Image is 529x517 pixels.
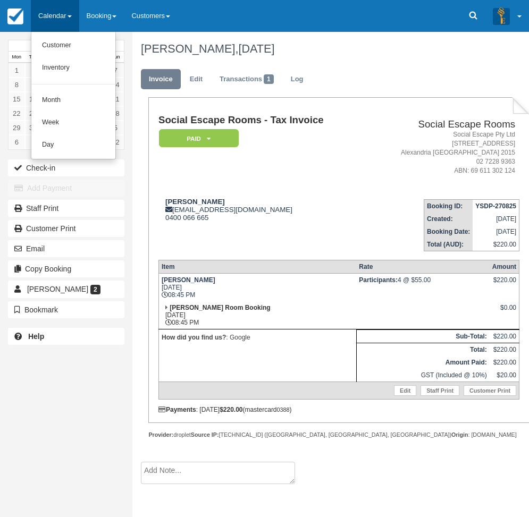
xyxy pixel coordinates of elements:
h2: Social Escape Rooms [370,119,515,130]
div: $0.00 [492,304,516,320]
a: 16 [25,92,41,106]
th: Total: [356,343,489,356]
td: [DATE] 08:45 PM [158,301,356,329]
span: [DATE] [238,42,274,55]
a: Edit [182,69,211,90]
a: 15 [9,92,25,106]
img: checkfront-main-nav-mini-logo.png [7,9,23,24]
a: 9 [25,78,41,92]
a: 2 [25,63,41,78]
strong: YSDP-270825 [475,202,516,210]
button: Add Payment [8,180,124,197]
span: 1 [264,74,274,84]
th: Amount [490,260,519,273]
address: Social Escape Pty Ltd [STREET_ADDRESS] Alexandria [GEOGRAPHIC_DATA] 2015 02 7228 9363 ABN: 69 611... [370,130,515,176]
td: $220.00 [490,356,519,369]
strong: [PERSON_NAME] Room Booking [170,304,270,311]
button: Check-in [8,159,124,176]
strong: Provider: [148,431,173,438]
th: Total (AUD): [424,238,473,251]
a: Help [8,328,124,345]
a: Edit [394,385,416,396]
div: : [DATE] (mastercard ) [158,406,519,413]
a: 6 [9,135,25,149]
a: [PERSON_NAME] 2 [8,281,124,298]
strong: Payments [158,406,196,413]
a: 7 [25,135,41,149]
a: Staff Print [421,385,459,396]
strong: [PERSON_NAME] [162,276,215,284]
button: Email [8,240,124,257]
div: $220.00 [492,276,516,292]
strong: Participants [359,276,398,284]
th: Booking ID: [424,199,473,213]
a: 1 [9,63,25,78]
strong: Origin [451,431,468,438]
th: Mon [9,52,25,63]
th: Rate [356,260,489,273]
em: Paid [159,129,239,148]
td: 4 @ $55.00 [356,273,489,301]
a: Customer [31,35,115,57]
td: [DATE] 08:45 PM [158,273,356,301]
th: Amount Paid: [356,356,489,369]
a: 30 [25,121,41,135]
th: Item [158,260,356,273]
a: 29 [9,121,25,135]
td: $20.00 [490,369,519,382]
small: 0388 [277,406,290,413]
div: [EMAIL_ADDRESS][DOMAIN_NAME] 0400 066 665 [158,198,366,222]
p: : Google [162,332,354,343]
h1: Social Escape Rooms - Tax Invoice [158,115,366,126]
a: 8 [9,78,25,92]
b: Help [28,332,44,341]
div: droplet [TECHNICAL_ID] ([GEOGRAPHIC_DATA], [GEOGRAPHIC_DATA], [GEOGRAPHIC_DATA]) : [DOMAIN_NAME] [148,431,529,439]
strong: Source IP: [191,431,219,438]
span: 2 [90,285,100,294]
td: $220.00 [490,329,519,343]
a: Customer Print [464,385,516,396]
a: 23 [25,106,41,121]
td: GST (Included @ 10%) [356,369,489,382]
span: [PERSON_NAME] [27,285,88,293]
th: Tue [25,52,41,63]
a: Week [31,112,115,134]
button: Bookmark [8,301,124,318]
img: A3 [493,7,510,24]
th: Booking Date: [424,225,473,238]
a: Inventory [31,57,115,79]
td: $220.00 [473,238,519,251]
a: Staff Print [8,200,124,217]
a: Customer Print [8,220,124,237]
th: Sub-Total: [356,329,489,343]
strong: $220.00 [220,406,242,413]
a: Month [31,89,115,112]
td: [DATE] [473,225,519,238]
a: Day [31,134,115,156]
a: 22 [9,106,25,121]
a: Invoice [141,69,181,90]
ul: Calendar [31,32,116,159]
a: Paid [158,129,235,148]
a: Transactions1 [212,69,282,90]
h1: [PERSON_NAME], [141,43,522,55]
strong: [PERSON_NAME] [165,198,225,206]
td: $220.00 [490,343,519,356]
strong: How did you find us? [162,334,226,341]
button: Copy Booking [8,260,124,277]
th: Created: [424,213,473,225]
a: Log [283,69,312,90]
td: [DATE] [473,213,519,225]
